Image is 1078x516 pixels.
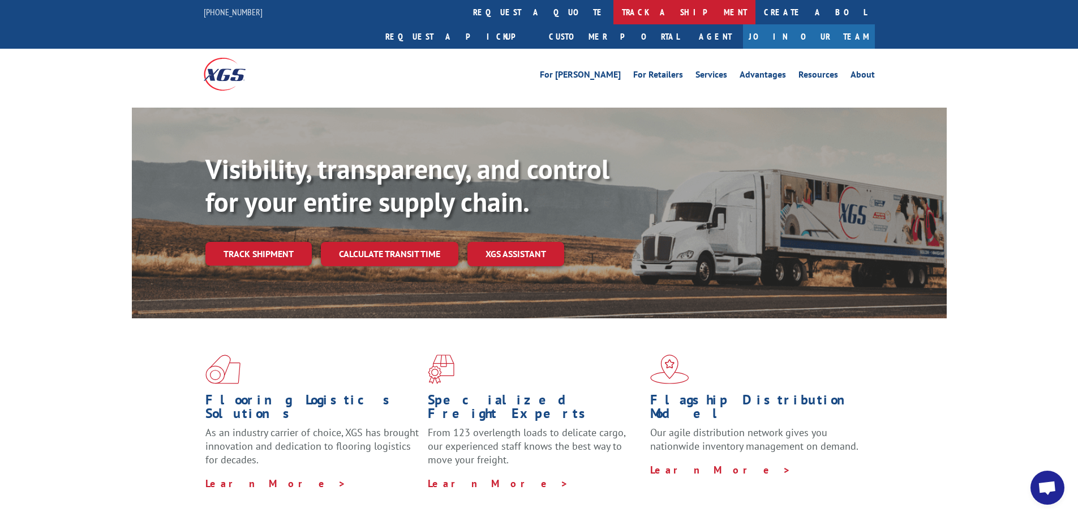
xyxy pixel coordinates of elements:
a: Advantages [740,70,786,83]
img: xgs-icon-flagship-distribution-model-red [650,355,689,384]
p: From 123 overlength loads to delicate cargo, our experienced staff knows the best way to move you... [428,426,642,476]
a: Track shipment [205,242,312,266]
h1: Specialized Freight Experts [428,393,642,426]
a: XGS ASSISTANT [467,242,564,266]
a: Learn More > [205,477,346,490]
a: Resources [798,70,838,83]
span: Our agile distribution network gives you nationwide inventory management on demand. [650,426,858,453]
a: Request a pickup [377,24,540,49]
a: Customer Portal [540,24,688,49]
a: [PHONE_NUMBER] [204,6,263,18]
span: As an industry carrier of choice, XGS has brought innovation and dedication to flooring logistics... [205,426,419,466]
a: For [PERSON_NAME] [540,70,621,83]
div: Open chat [1030,471,1064,505]
b: Visibility, transparency, and control for your entire supply chain. [205,151,609,219]
a: Learn More > [428,477,569,490]
img: xgs-icon-total-supply-chain-intelligence-red [205,355,240,384]
img: xgs-icon-focused-on-flooring-red [428,355,454,384]
a: Agent [688,24,743,49]
a: Calculate transit time [321,242,458,266]
a: Join Our Team [743,24,875,49]
a: Services [695,70,727,83]
a: Learn More > [650,463,791,476]
h1: Flooring Logistics Solutions [205,393,419,426]
h1: Flagship Distribution Model [650,393,864,426]
a: About [851,70,875,83]
a: For Retailers [633,70,683,83]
